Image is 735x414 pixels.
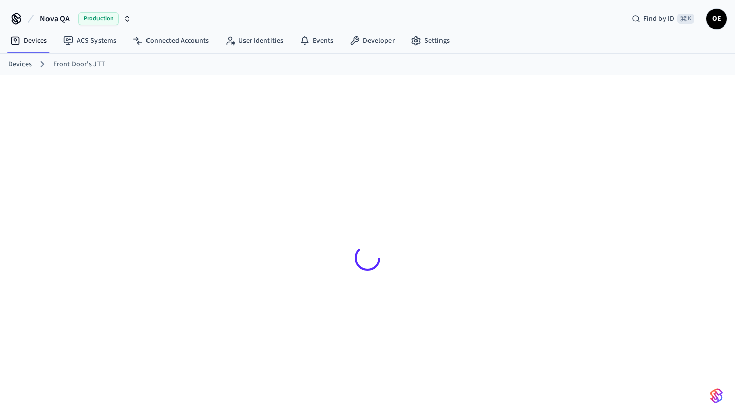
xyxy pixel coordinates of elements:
[55,32,125,50] a: ACS Systems
[78,12,119,25] span: Production
[706,9,727,29] button: OE
[341,32,403,50] a: Developer
[125,32,217,50] a: Connected Accounts
[291,32,341,50] a: Events
[217,32,291,50] a: User Identities
[707,10,726,28] span: OE
[40,13,70,25] span: Nova QA
[403,32,458,50] a: Settings
[53,59,105,70] a: Front Door's JTT
[643,14,674,24] span: Find by ID
[8,59,32,70] a: Devices
[677,14,694,24] span: ⌘ K
[624,10,702,28] div: Find by ID⌘ K
[2,32,55,50] a: Devices
[710,387,723,404] img: SeamLogoGradient.69752ec5.svg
